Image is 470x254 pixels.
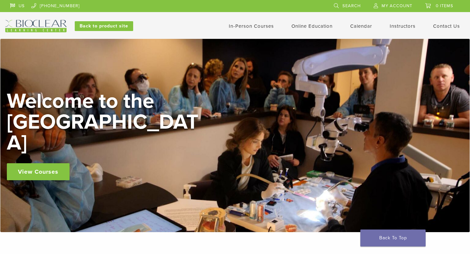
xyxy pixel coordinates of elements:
h2: Welcome to the [GEOGRAPHIC_DATA] [7,91,203,153]
a: In-Person Courses [229,23,274,29]
span: 0 items [436,3,453,8]
a: Instructors [390,23,415,29]
a: View Courses [7,163,70,180]
span: Search [342,3,361,8]
img: Bioclear [5,20,67,32]
a: Back To Top [360,230,426,246]
a: Contact Us [433,23,460,29]
span: My Account [382,3,412,8]
a: Online Education [291,23,333,29]
a: Back to product site [75,21,133,31]
a: Calendar [350,23,372,29]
